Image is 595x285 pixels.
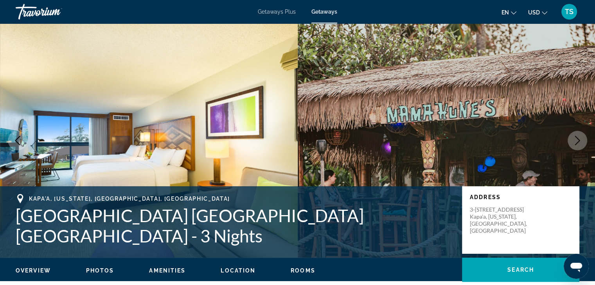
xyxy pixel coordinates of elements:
button: Change language [502,7,516,18]
span: Amenities [149,267,185,274]
button: User Menu [559,4,579,20]
a: Travorium [16,2,94,22]
span: Rooms [291,267,315,274]
iframe: Button to launch messaging window [564,254,589,279]
button: Location [221,267,255,274]
button: Previous image [8,131,27,150]
button: Next image [568,131,587,150]
a: Getaways Plus [258,9,296,15]
span: USD [528,9,540,16]
h1: [GEOGRAPHIC_DATA] [GEOGRAPHIC_DATA] [GEOGRAPHIC_DATA] - 3 Nights [16,205,454,246]
a: Getaways [311,9,337,15]
button: Rooms [291,267,315,274]
span: en [502,9,509,16]
span: Location [221,267,255,274]
span: Search [507,267,534,273]
button: Change currency [528,7,547,18]
span: Photos [86,267,114,274]
span: Kapa'a, [US_STATE], [GEOGRAPHIC_DATA], [GEOGRAPHIC_DATA] [29,196,230,202]
p: 3-[STREET_ADDRESS] Kapa'a, [US_STATE], [GEOGRAPHIC_DATA], [GEOGRAPHIC_DATA] [470,206,532,234]
span: TS [565,8,573,16]
button: Photos [86,267,114,274]
p: Address [470,194,572,200]
button: Search [462,258,579,282]
span: Overview [16,267,51,274]
button: Overview [16,267,51,274]
button: Amenities [149,267,185,274]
